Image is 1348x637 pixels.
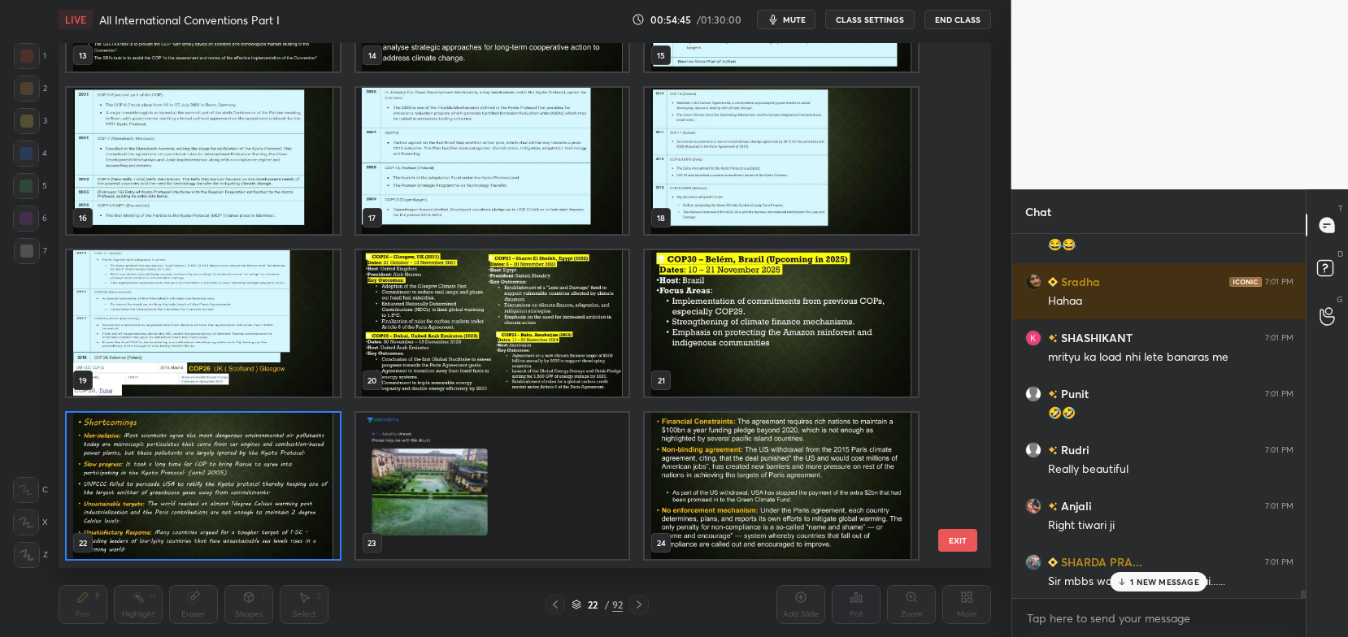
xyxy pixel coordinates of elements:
button: CLASS SETTINGS [825,10,915,29]
div: 😂😂 [1048,237,1294,253]
h6: SHASHIKANT [1058,329,1133,346]
div: mrityu ka load nhi lete banaras me [1048,349,1294,366]
div: Really beautiful [1048,461,1294,478]
h6: Anjali [1058,497,1092,514]
img: 2f80d9272d8e4d628d482082f5286ff5.jpg [1025,498,1041,514]
h6: Punit [1058,385,1089,402]
img: 1759581535CCMJL3.pdf [645,89,918,235]
img: iconic-dark.1390631f.png [1229,277,1262,287]
button: End Class [924,10,991,29]
img: a2062061d2e84e8a8ca5132253bf2fd5.jpg [1025,330,1041,346]
img: 1759581535CCMJL3.pdf [645,414,918,560]
div: 7:01 PM [1265,501,1294,511]
img: default.png [1025,386,1041,402]
p: Chat [1012,190,1064,233]
img: no-rating-badge.077c3623.svg [1048,334,1058,343]
p: G [1337,293,1343,305]
div: Hahaa [1048,293,1294,310]
div: X [13,509,48,535]
img: Ummati-1759584671.60155.jpg [356,414,629,560]
div: 6 [13,206,47,232]
img: 1759581535CCMJL3.pdf [356,251,629,397]
div: 2 [14,76,47,102]
div: Z [14,542,48,568]
button: EXIT [938,529,977,552]
h4: All International Conventions Part I [99,12,280,28]
div: 7:01 PM [1265,557,1294,567]
p: 1 NEW MESSAGE [1130,577,1199,587]
div: grid [59,43,963,567]
img: 1759581535CCMJL3.pdf [67,89,340,235]
button: mute [757,10,815,29]
img: no-rating-badge.077c3623.svg [1048,446,1058,455]
div: 7:01 PM [1265,389,1294,399]
p: D [1337,248,1343,260]
div: 3 [14,108,47,134]
img: 1759581535CCMJL3.pdf [67,414,340,560]
div: LIVE [59,10,93,29]
div: 22 [585,600,601,609]
img: 41311b1effc0457c9760c290fa0191f8.jpg [1025,554,1041,570]
div: 7 [14,238,47,264]
div: 🤣🤣 [1048,405,1294,422]
img: 1759581535CCMJL3.pdf [645,251,918,397]
span: mute [783,14,806,25]
img: Learner_Badge_beginner_1_8b307cf2a0.svg [1048,557,1058,567]
div: / [604,600,609,609]
h6: Rudri [1058,441,1089,458]
img: Learner_Badge_beginner_1_8b307cf2a0.svg [1048,277,1058,287]
h6: SHARDA PRA... [1058,553,1142,570]
div: 4 [13,141,47,167]
div: grid [1012,234,1307,599]
div: 7:01 PM [1265,333,1294,343]
img: 1759581535CCMJL3.pdf [356,89,629,235]
div: Sir mbbs wala sab se accha hai...... [1048,574,1294,590]
div: 7:01 PM [1265,445,1294,455]
div: 92 [612,597,623,612]
img: no-rating-badge.077c3623.svg [1048,390,1058,399]
div: 5 [13,173,47,199]
div: 1 [14,43,46,69]
div: C [13,477,48,503]
img: cd5a9f1d1321444b9a7393d5ef26527c.jpg [1025,274,1041,290]
img: no-rating-badge.077c3623.svg [1048,502,1058,511]
div: Right tiwari ji [1048,518,1294,534]
img: 1759581535CCMJL3.pdf [67,251,340,397]
img: default.png [1025,442,1041,458]
div: 7:01 PM [1265,277,1294,287]
h6: Sradha [1058,273,1100,290]
p: T [1338,202,1343,214]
